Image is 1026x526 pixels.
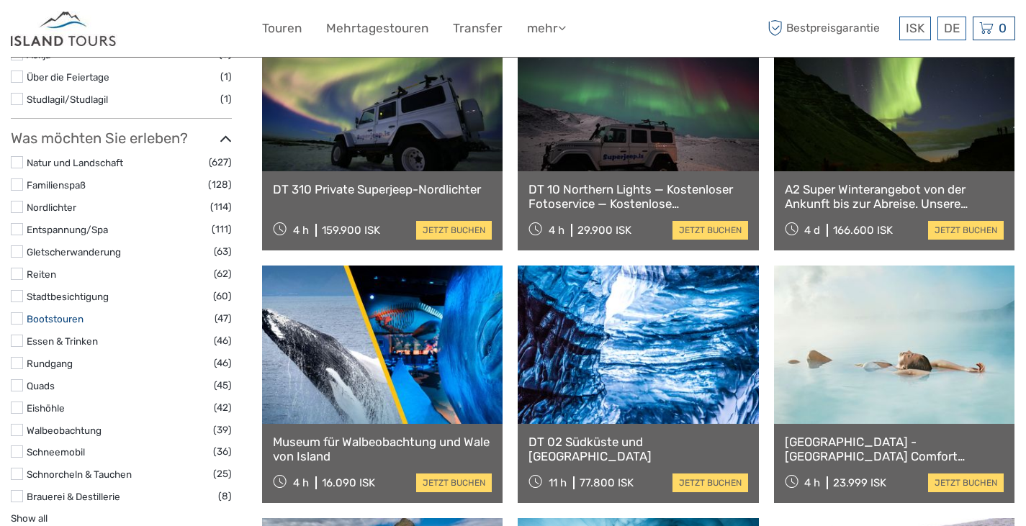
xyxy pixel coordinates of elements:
a: Stadtbesichtigung [27,291,109,302]
span: 11 h [549,476,567,489]
span: 4 h [549,224,564,237]
div: 29.900 ISK [577,224,631,237]
a: Familienspaß [27,179,86,191]
a: jetzt buchen [672,473,748,492]
a: Schneemobil [27,446,85,458]
span: (114) [210,199,232,215]
span: (1) [220,68,232,85]
span: 4 h [804,476,820,489]
div: 166.600 ISK [833,224,893,237]
a: Reiten [27,268,56,280]
span: (62) [214,266,232,282]
span: (46) [214,355,232,371]
span: (45) [214,377,232,394]
div: 16.090 ISK [322,476,375,489]
span: 4 h [293,224,309,237]
a: Walbeobachtung [27,425,102,436]
a: Museum für Walbeobachtung und Wale von Island [273,435,492,464]
a: jetzt buchen [928,473,1004,492]
span: (8) [218,488,232,504]
a: Studlagil/Studlagil [27,94,108,105]
a: mehr [527,18,566,39]
a: Bootstouren [27,313,84,325]
a: jetzt buchen [416,473,492,492]
a: Touren [262,18,302,39]
a: Essen & Trinken [27,335,98,347]
div: 77.800 ISK [580,476,634,489]
span: (46) [214,332,232,349]
a: Nordlichter [27,201,76,213]
span: (47) [215,310,232,327]
span: 4 d [804,224,820,237]
a: Quads [27,380,55,391]
a: Brauerei & Destillerie [27,491,120,502]
span: (36) [213,443,232,460]
a: Entspannung/Spa [27,224,108,235]
a: jetzt buchen [672,221,748,240]
span: 0 [996,21,1009,35]
span: (39) [213,422,232,438]
a: Show all [11,512,48,524]
span: ISK [906,21,924,35]
a: jetzt buchen [928,221,1004,240]
div: 23.999 ISK [833,476,886,489]
a: Eishöhle [27,402,65,414]
span: (128) [208,176,232,193]
span: (111) [212,221,232,237]
span: (25) [213,466,232,482]
a: Rundgang [27,358,73,369]
a: DT 310 Private Superjeep-Nordlichter [273,182,492,196]
h3: Was möchten Sie erleben? [11,130,232,147]
span: Bestpreisgarantie [764,17,896,40]
a: Gletscherwanderung [27,246,121,258]
a: Schnorcheln & Tauchen [27,468,132,480]
a: Transfer [453,18,503,39]
span: (42) [214,399,232,416]
span: 4 h [293,476,309,489]
a: jetzt buchen [416,221,492,240]
span: (627) [209,154,232,171]
img: Iceland ProTravel [11,11,117,46]
div: DE [937,17,966,40]
a: A2 Super Winterangebot von der Ankunft bis zur Abreise. Unsere Bestseller und Northern Lights KOS... [785,182,1004,212]
span: (1) [220,91,232,107]
a: Mehrtagestouren [326,18,428,39]
span: (60) [213,288,232,304]
a: [GEOGRAPHIC_DATA] - [GEOGRAPHIC_DATA] Comfort inklusive Eintritt [785,435,1004,464]
span: (63) [214,243,232,260]
div: 159.900 ISK [322,224,380,237]
a: Über die Feiertage [27,71,109,83]
a: DT 10 Northern Lights — Kostenloser Fotoservice — Kostenlose Wiederholung [528,182,747,212]
a: Natur und Landschaft [27,157,123,168]
a: DT 02 Südküste und [GEOGRAPHIC_DATA] [528,435,747,464]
